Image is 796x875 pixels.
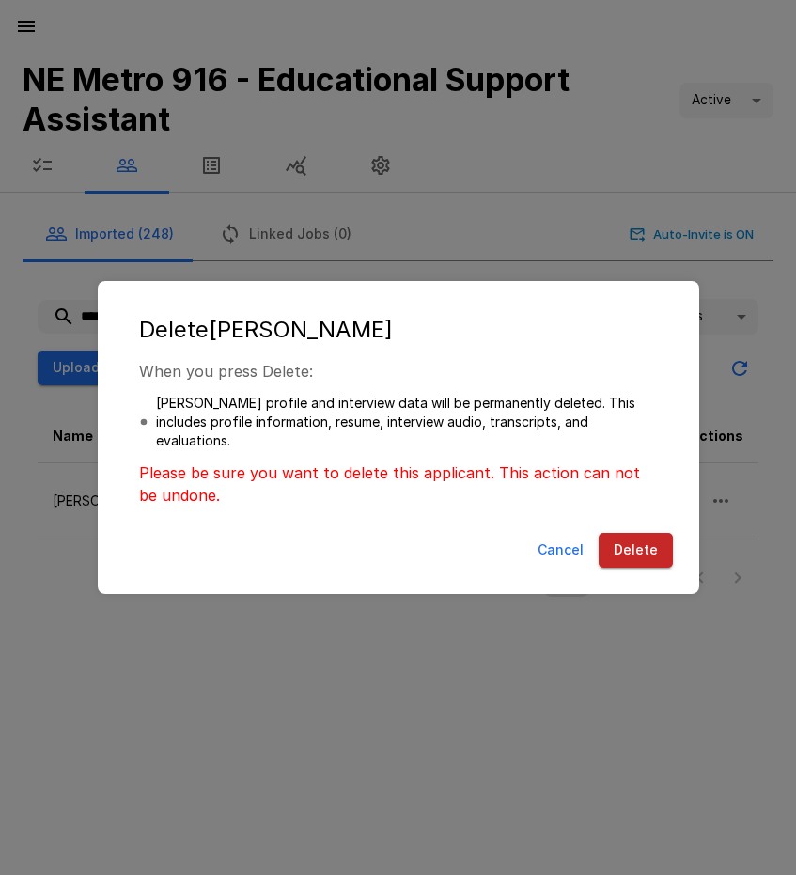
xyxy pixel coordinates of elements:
button: Delete [599,533,673,568]
p: [PERSON_NAME] profile and interview data will be permanently deleted. This includes profile infor... [156,394,658,450]
button: Cancel [530,533,591,568]
h2: Delete [PERSON_NAME] [117,300,680,360]
p: Please be sure you want to delete this applicant. This action can not be undone. [139,461,658,507]
p: When you press Delete: [139,360,658,383]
